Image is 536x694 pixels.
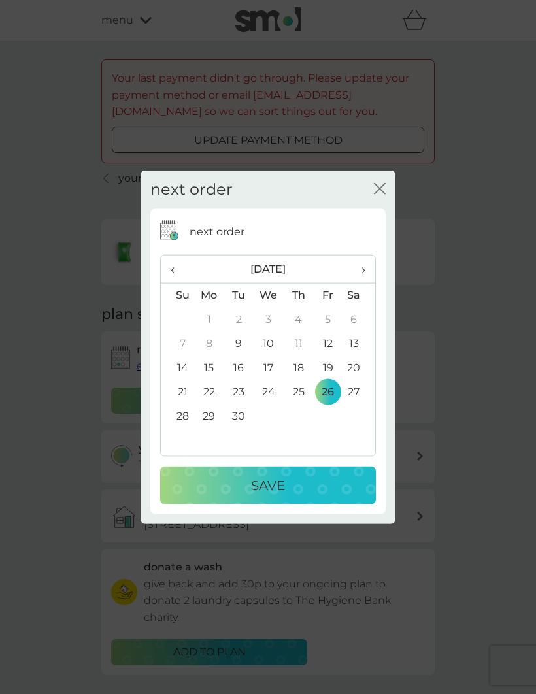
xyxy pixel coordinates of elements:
[313,283,343,308] th: Fr
[160,466,376,504] button: Save
[343,307,375,331] td: 6
[284,355,313,380] td: 18
[254,355,284,380] td: 17
[374,183,386,197] button: close
[254,307,284,331] td: 3
[224,404,254,428] td: 30
[313,331,343,355] td: 12
[224,283,254,308] th: Tu
[161,404,194,428] td: 28
[343,283,375,308] th: Sa
[254,331,284,355] td: 10
[284,283,313,308] th: Th
[224,380,254,404] td: 23
[352,255,365,282] span: ›
[254,380,284,404] td: 24
[284,331,313,355] td: 11
[190,223,244,240] p: next order
[343,355,375,380] td: 20
[313,307,343,331] td: 5
[224,355,254,380] td: 16
[343,380,375,404] td: 27
[161,283,194,308] th: Su
[313,355,343,380] td: 19
[284,380,313,404] td: 25
[150,180,233,199] h2: next order
[194,283,224,308] th: Mo
[171,255,184,282] span: ‹
[161,355,194,380] td: 14
[224,331,254,355] td: 9
[194,404,224,428] td: 29
[251,474,285,495] p: Save
[284,307,313,331] td: 4
[313,380,343,404] td: 26
[194,331,224,355] td: 8
[343,331,375,355] td: 13
[194,380,224,404] td: 22
[161,331,194,355] td: 7
[224,307,254,331] td: 2
[254,283,284,308] th: We
[194,255,343,283] th: [DATE]
[161,380,194,404] td: 21
[194,307,224,331] td: 1
[194,355,224,380] td: 15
